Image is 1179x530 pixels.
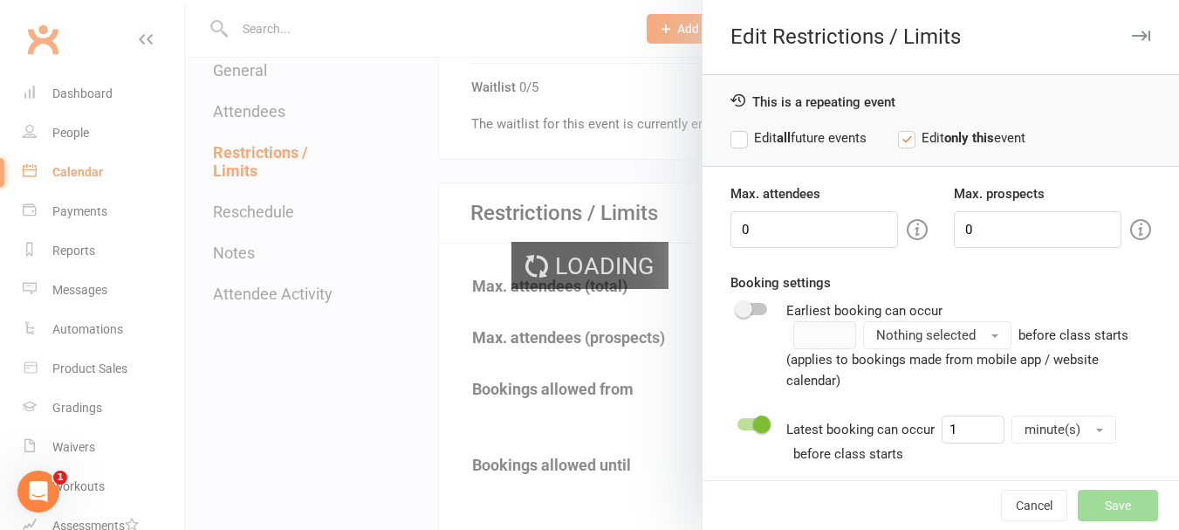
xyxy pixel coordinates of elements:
label: Edit event [898,127,1025,148]
div: Edit Restrictions / Limits [703,24,1179,49]
span: before class starts [793,446,903,462]
span: minute(s) [1025,422,1080,437]
button: Cancel [1001,490,1067,521]
label: Max. prospects [954,183,1045,204]
div: This is a repeating event [730,93,1151,110]
button: Nothing selected [863,321,1011,349]
strong: all [777,130,791,146]
label: Booking settings [730,272,831,293]
label: Max. attendees [730,183,820,204]
span: 1 [53,471,67,485]
span: Nothing selected [876,327,976,343]
div: Earliest booking can occur [786,300,1151,391]
button: minute(s) [1011,416,1116,444]
span: before class starts (applies to bookings made from mobile app / website calendar) [786,327,1128,389]
iframe: Intercom live chat [17,471,59,513]
div: Latest booking can occur [786,416,1151,465]
strong: only this [944,130,994,146]
label: Edit future events [730,127,867,148]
